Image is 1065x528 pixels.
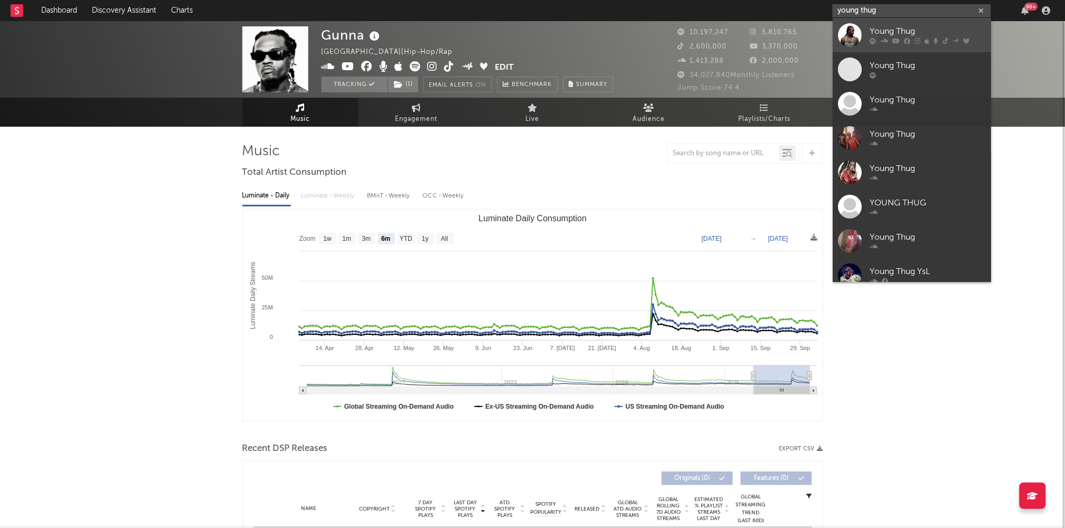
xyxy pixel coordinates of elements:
[478,214,587,223] text: Luminate Daily Consumption
[451,499,479,518] span: Last Day Spotify Plays
[550,345,575,351] text: 7. [DATE]
[242,98,359,127] a: Music
[399,235,412,243] text: YTD
[702,235,722,242] text: [DATE]
[290,113,310,126] span: Music
[530,501,561,516] span: Spotify Popularity
[678,29,729,36] span: 10,197,247
[388,77,418,92] button: (1)
[381,235,390,243] text: 6m
[833,4,991,17] input: Search for artists
[269,334,272,340] text: 0
[678,43,727,50] span: 2,600,000
[261,275,272,281] text: 50M
[497,77,558,92] a: Benchmark
[833,155,992,190] a: Young Thug
[748,475,796,482] span: Features ( 0 )
[588,345,616,351] text: 21. [DATE]
[475,98,591,127] a: Live
[242,442,328,455] span: Recent DSP Releases
[513,345,532,351] text: 23. Jun
[634,345,650,351] text: 4. Aug
[614,499,643,518] span: Global ATD Audio Streams
[741,472,812,485] button: Features(0)
[739,113,791,126] span: Playlists/Charts
[243,210,823,421] svg: Luminate Daily Consumption
[342,235,351,243] text: 1m
[475,345,491,351] text: 9. Jun
[833,224,992,258] a: Young Thug
[1025,3,1038,11] div: 99 +
[750,29,797,36] span: 5,810,765
[662,472,733,485] button: Originals(0)
[768,235,788,242] text: [DATE]
[672,345,691,351] text: 18. Aug
[668,149,779,158] input: Search by song name or URL
[491,499,519,518] span: ATD Spotify Plays
[362,235,371,243] text: 3m
[678,72,795,79] span: 34,027,840 Monthly Listeners
[712,345,729,351] text: 1. Sep
[563,77,614,92] button: Summary
[750,345,770,351] text: 15. Sep
[322,46,465,59] div: [GEOGRAPHIC_DATA] | Hip-Hop/Rap
[355,345,373,351] text: 28. Apr
[575,506,600,512] span: Released
[779,446,823,452] button: Export CSV
[833,258,992,293] a: Young Thug YsL
[315,345,334,351] text: 14. Apr
[422,235,429,243] text: 1y
[323,235,332,243] text: 1w
[359,506,390,512] span: Copyright
[423,187,465,205] div: OCC - Weekly
[412,499,440,518] span: 7 Day Spotify Plays
[695,496,724,522] span: Estimated % Playlist Streams Last Day
[423,77,492,92] button: Email AlertsOn
[577,82,608,88] span: Summary
[790,345,810,351] text: 29. Sep
[870,231,986,244] div: Young Thug
[388,77,419,92] span: ( 1 )
[833,87,992,121] a: Young Thug
[833,190,992,224] a: YOUNG THUG
[261,304,272,310] text: 25M
[512,79,552,91] span: Benchmark
[441,235,448,243] text: All
[242,187,291,205] div: Luminate - Daily
[495,61,514,74] button: Edit
[275,505,344,513] div: Name
[870,60,986,72] div: Young Thug
[833,121,992,155] a: Young Thug
[668,475,717,482] span: Originals ( 0 )
[678,58,724,64] span: 1,413,288
[591,98,707,127] a: Audience
[526,113,540,126] span: Live
[299,235,316,243] text: Zoom
[750,58,799,64] span: 2,000,000
[870,266,986,278] div: Young Thug YsL
[322,26,383,44] div: Gunna
[833,18,992,52] a: Young Thug
[870,25,986,38] div: Young Thug
[242,166,347,179] span: Total Artist Consumption
[633,113,665,126] span: Audience
[678,84,740,91] span: Jump Score: 74.4
[395,113,438,126] span: Engagement
[485,403,594,410] text: Ex-US Streaming On-Demand Audio
[626,403,724,410] text: US Streaming On-Demand Audio
[249,262,257,329] text: Luminate Daily Streams
[870,128,986,141] div: Young Thug
[359,98,475,127] a: Engagement
[654,496,683,522] span: Global Rolling 7D Audio Streams
[1022,6,1029,15] button: 99+
[393,345,414,351] text: 12. May
[344,403,454,410] text: Global Streaming On-Demand Audio
[870,94,986,107] div: Young Thug
[833,52,992,87] a: Young Thug
[433,345,454,351] text: 26. May
[476,82,486,88] em: On
[322,77,388,92] button: Tracking
[750,43,798,50] span: 3,370,000
[367,187,412,205] div: BMAT - Weekly
[736,493,767,525] div: Global Streaming Trend (Last 60D)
